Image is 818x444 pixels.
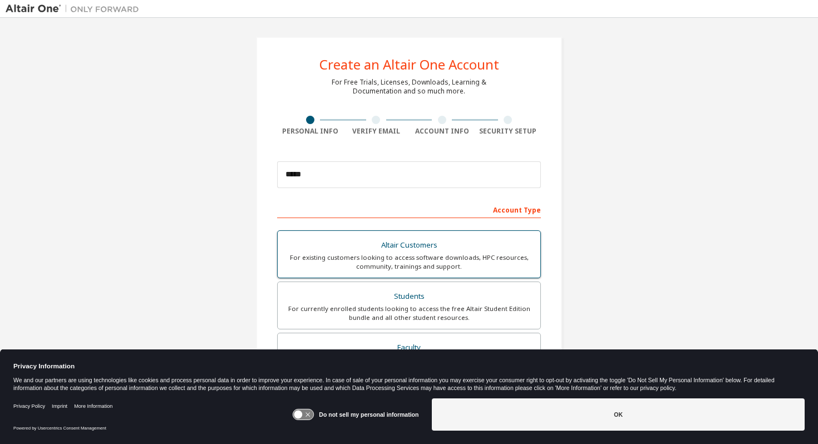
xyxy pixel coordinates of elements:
[277,127,343,136] div: Personal Info
[284,304,534,322] div: For currently enrolled students looking to access the free Altair Student Edition bundle and all ...
[343,127,410,136] div: Verify Email
[332,78,486,96] div: For Free Trials, Licenses, Downloads, Learning & Documentation and so much more.
[6,3,145,14] img: Altair One
[284,289,534,304] div: Students
[409,127,475,136] div: Account Info
[284,238,534,253] div: Altair Customers
[319,58,499,71] div: Create an Altair One Account
[277,200,541,218] div: Account Type
[284,253,534,271] div: For existing customers looking to access software downloads, HPC resources, community, trainings ...
[284,340,534,356] div: Faculty
[475,127,541,136] div: Security Setup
